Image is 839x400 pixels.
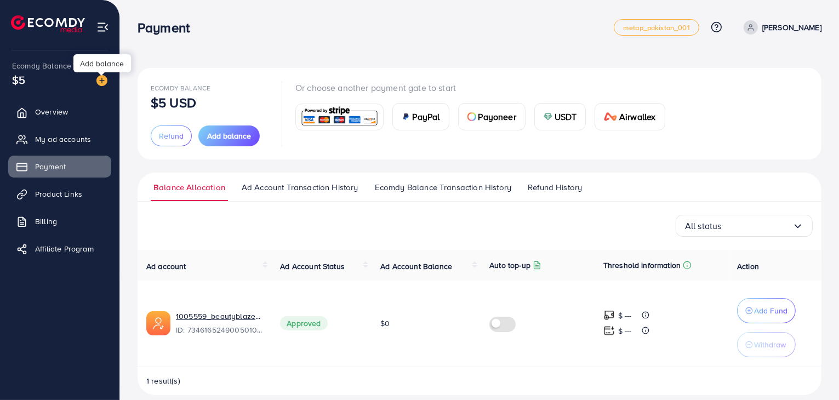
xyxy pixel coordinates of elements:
[242,181,358,193] span: Ad Account Transaction History
[544,112,552,121] img: card
[138,20,198,36] h3: Payment
[280,316,327,330] span: Approved
[754,304,787,317] p: Add Fund
[739,20,821,35] a: [PERSON_NAME]
[207,130,251,141] span: Add balance
[614,19,699,36] a: metap_pakistan_001
[12,60,71,71] span: Ecomdy Balance
[676,215,813,237] div: Search for option
[295,81,674,94] p: Or choose another payment gate to start
[299,105,380,129] img: card
[458,103,526,130] a: cardPayoneer
[280,261,345,272] span: Ad Account Status
[8,101,111,123] a: Overview
[604,112,617,121] img: card
[489,259,530,272] p: Auto top-up
[35,243,94,254] span: Affiliate Program
[595,103,665,130] a: cardAirwallex
[792,351,831,392] iframe: Chat
[96,21,109,33] img: menu
[392,103,449,130] a: cardPayPal
[623,24,690,31] span: metap_pakistan_001
[151,83,210,93] span: Ecomdy Balance
[96,75,107,86] img: image
[754,338,786,351] p: Withdraw
[534,103,586,130] a: cardUSDT
[146,375,180,386] span: 1 result(s)
[12,72,25,88] span: $5
[380,261,452,272] span: Ad Account Balance
[603,310,615,321] img: top-up amount
[762,21,821,34] p: [PERSON_NAME]
[619,110,655,123] span: Airwallex
[737,298,796,323] button: Add Fund
[555,110,577,123] span: USDT
[8,238,111,260] a: Affiliate Program
[176,324,262,335] span: ID: 7346165249005010945
[151,125,192,146] button: Refund
[467,112,476,121] img: card
[176,311,262,322] a: 1005559_beautyblaze_1710412408118
[146,311,170,335] img: ic-ads-acc.e4c84228.svg
[159,130,184,141] span: Refund
[618,324,632,338] p: $ ---
[413,110,440,123] span: PayPal
[8,156,111,178] a: Payment
[8,210,111,232] a: Billing
[11,15,85,32] img: logo
[603,259,681,272] p: Threshold information
[375,181,511,193] span: Ecomdy Balance Transaction History
[685,218,722,235] span: All status
[151,96,196,109] p: $5 USD
[295,104,384,130] a: card
[402,112,410,121] img: card
[380,318,390,329] span: $0
[176,311,262,336] div: <span class='underline'>1005559_beautyblaze_1710412408118</span></br>7346165249005010945
[528,181,582,193] span: Refund History
[737,261,759,272] span: Action
[737,332,796,357] button: Withdraw
[153,181,225,193] span: Balance Allocation
[8,128,111,150] a: My ad accounts
[73,54,131,72] div: Add balance
[618,309,632,322] p: $ ---
[35,161,66,172] span: Payment
[146,261,186,272] span: Ad account
[35,134,91,145] span: My ad accounts
[478,110,516,123] span: Payoneer
[603,325,615,336] img: top-up amount
[35,106,68,117] span: Overview
[35,188,82,199] span: Product Links
[8,183,111,205] a: Product Links
[198,125,260,146] button: Add balance
[35,216,57,227] span: Billing
[722,218,792,235] input: Search for option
